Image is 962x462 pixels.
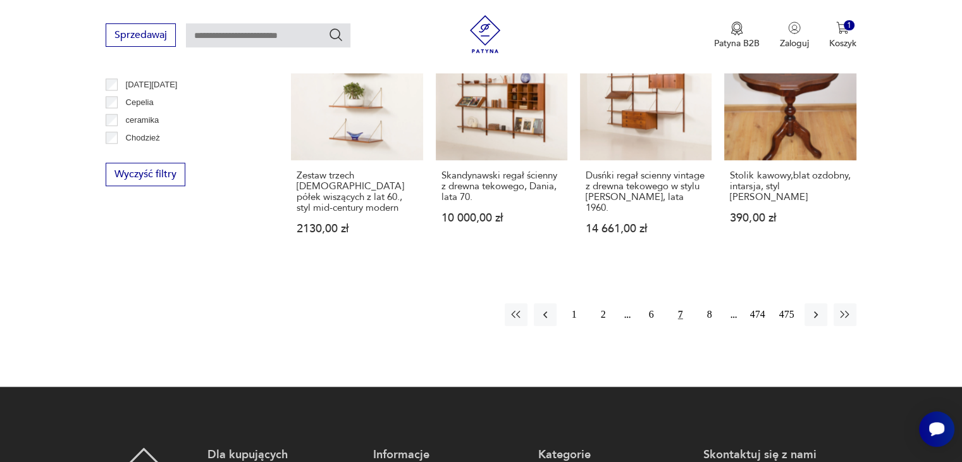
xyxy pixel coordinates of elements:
button: 1 [563,303,586,326]
a: Stolik kawowy,blat ozdobny, intarsja, styl ludwikowskiStolik kawowy,blat ozdobny, intarsja, styl ... [724,28,856,259]
a: Sprzedawaj [106,32,176,41]
button: 475 [775,303,798,326]
p: Chodzież [126,131,160,145]
button: 1Koszyk [829,22,856,49]
p: 10 000,00 zł [441,213,562,223]
button: 2 [592,303,615,326]
h3: Stolik kawowy,blat ozdobny, intarsja, styl [PERSON_NAME] [730,170,850,203]
button: 6 [640,303,663,326]
p: Zaloguj [780,37,809,49]
button: Patyna B2B [714,22,760,49]
iframe: Smartsupp widget button [919,411,954,447]
button: 474 [746,303,769,326]
p: ceramika [126,113,159,127]
p: [DATE][DATE] [126,78,178,92]
p: Patyna B2B [714,37,760,49]
button: 8 [698,303,721,326]
p: 390,00 zł [730,213,850,223]
p: Koszyk [829,37,856,49]
img: Patyna - sklep z meblami i dekoracjami vintage [466,15,504,53]
p: 14 661,00 zł [586,223,706,234]
button: Wyczyść filtry [106,163,185,186]
a: Skandynawski regał ścienny z drewna tekowego, Dania, lata 70.Skandynawski regał ścienny z drewna ... [436,28,567,259]
a: Zestaw trzech duńskich półek wiszących z lat 60., styl mid-century modernZestaw trzech [DEMOGRAPH... [291,28,422,259]
p: Ćmielów [126,149,157,163]
h3: Zestaw trzech [DEMOGRAPHIC_DATA] półek wiszących z lat 60., styl mid-century modern [297,170,417,213]
a: Ikona medaluPatyna B2B [714,22,760,49]
img: Ikona medalu [731,22,743,35]
p: 2130,00 zł [297,223,417,234]
img: Ikonka użytkownika [788,22,801,34]
p: Cepelia [126,96,154,109]
button: Sprzedawaj [106,23,176,47]
button: 7 [669,303,692,326]
div: 1 [844,20,854,31]
button: Szukaj [328,27,343,42]
h3: Dusńki regał scienny vintage z drewna tekowego w stylu [PERSON_NAME], lata 1960. [586,170,706,213]
a: Dusńki regał scienny vintage z drewna tekowego w stylu Poul Cadovius, lata 1960.Dusńki regał scie... [580,28,712,259]
button: Zaloguj [780,22,809,49]
h3: Skandynawski regał ścienny z drewna tekowego, Dania, lata 70. [441,170,562,203]
img: Ikona koszyka [836,22,849,34]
